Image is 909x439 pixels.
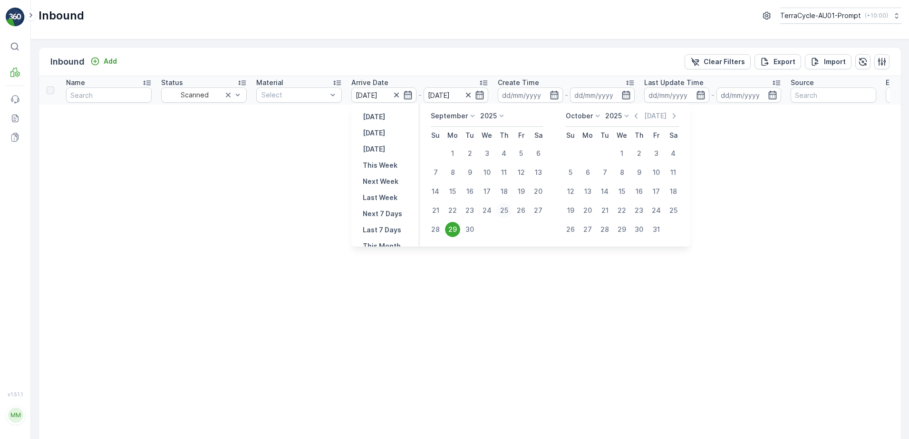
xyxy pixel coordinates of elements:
[513,184,529,199] div: 19
[428,203,443,218] div: 21
[461,127,478,144] th: Tuesday
[104,57,117,66] p: Add
[363,209,402,219] p: Next 7 Days
[363,161,397,170] p: This Week
[445,165,460,180] div: 8
[66,78,85,87] p: Name
[805,54,851,69] button: Import
[563,184,578,199] div: 12
[496,165,512,180] div: 11
[563,203,578,218] div: 19
[359,224,405,236] button: Last 7 Days
[31,156,200,164] span: 01993126509999989136LJ8503484201000650302
[8,187,54,195] span: First Weight :
[428,165,443,180] div: 7
[531,165,546,180] div: 13
[53,234,68,242] span: 0 kg
[531,146,546,161] div: 6
[631,203,647,218] div: 23
[496,146,512,161] div: 4
[631,222,647,237] div: 30
[631,165,647,180] div: 9
[614,203,629,218] div: 22
[666,203,681,218] div: 25
[498,78,539,87] p: Create Time
[666,146,681,161] div: 4
[363,193,397,202] p: Last Week
[428,222,443,237] div: 28
[66,87,152,103] input: Search
[644,111,667,121] p: [DATE]
[427,127,444,144] th: Sunday
[579,127,596,144] th: Monday
[824,57,846,67] p: Import
[359,192,401,203] button: Last Week
[363,225,401,235] p: Last 7 Days
[580,165,595,180] div: 6
[428,184,443,199] div: 14
[563,165,578,180] div: 5
[596,127,613,144] th: Tuesday
[462,165,477,180] div: 9
[685,54,751,69] button: Clear Filters
[791,87,876,103] input: Search
[363,241,401,251] p: This Month
[479,203,494,218] div: 24
[580,222,595,237] div: 27
[6,399,25,431] button: MM
[353,8,554,19] p: 01993126509999989136LJ8503484201000650302
[478,127,495,144] th: Wednesday
[445,146,460,161] div: 1
[462,184,477,199] div: 16
[614,222,629,237] div: 29
[445,222,460,237] div: 29
[359,240,405,252] button: This Month
[531,184,546,199] div: 20
[418,89,422,101] p: -
[513,146,529,161] div: 5
[562,127,579,144] th: Sunday
[648,127,665,144] th: Friday
[6,8,25,27] img: logo
[53,219,74,227] span: 1.16 kg
[256,78,283,87] p: Material
[363,112,385,122] p: [DATE]
[704,57,745,67] p: Clear Filters
[462,222,477,237] div: 30
[359,111,389,123] button: Yesterday
[666,184,681,199] div: 18
[513,127,530,144] th: Friday
[563,222,578,237] div: 26
[597,222,612,237] div: 28
[513,165,529,180] div: 12
[359,160,401,171] button: This Week
[614,165,629,180] div: 8
[363,144,385,154] p: [DATE]
[570,87,635,103] input: dd/mm/yyyy
[865,12,888,19] p: ( +10:00 )
[605,111,622,121] p: 2025
[613,127,630,144] th: Wednesday
[39,8,84,23] p: Inbound
[597,165,612,180] div: 7
[359,127,389,139] button: Today
[462,203,477,218] div: 23
[495,127,513,144] th: Thursday
[431,111,468,121] p: September
[631,146,647,161] div: 2
[886,78,905,87] p: Entity
[445,184,460,199] div: 15
[480,111,497,121] p: 2025
[597,184,612,199] div: 14
[424,87,489,103] input: dd/mm/yyyy
[261,90,327,100] p: Select
[462,146,477,161] div: 2
[648,203,664,218] div: 24
[50,172,73,180] span: [DATE]
[780,8,901,24] button: TerraCycle-AU01-Prompt(+10:00)
[631,184,647,199] div: 16
[496,203,512,218] div: 25
[50,55,85,68] p: Inbound
[8,203,58,211] span: Material Type :
[58,203,142,211] span: AU-PI0020 I Water filters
